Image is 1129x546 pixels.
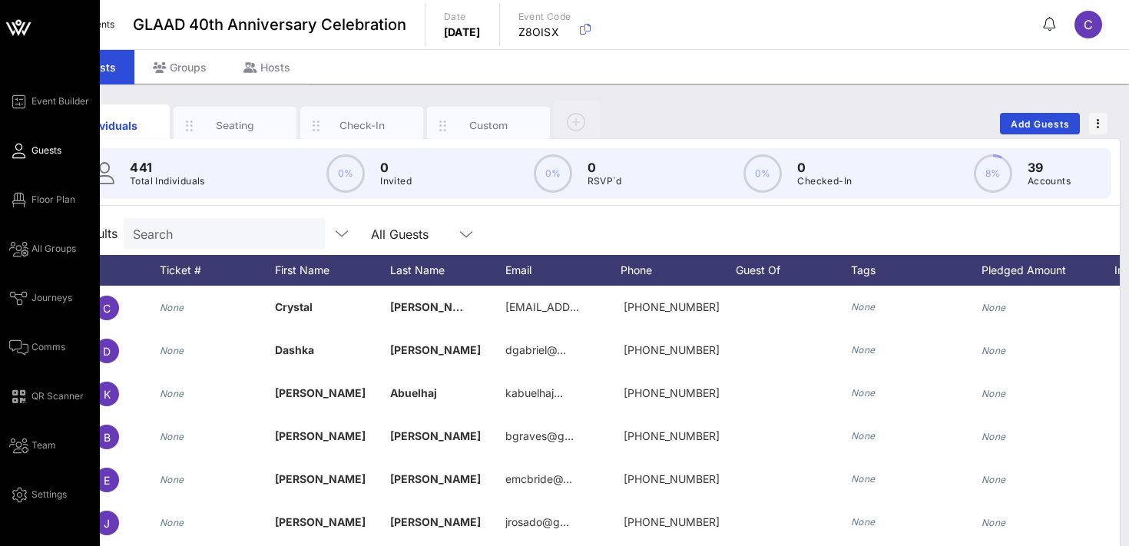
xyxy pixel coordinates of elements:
[851,301,876,313] i: None
[505,372,563,415] p: kabuelhaj…
[9,289,72,307] a: Journeys
[518,9,571,25] p: Event Code
[31,94,89,108] span: Event Builder
[588,158,622,177] p: 0
[275,255,390,286] div: First Name
[9,92,89,111] a: Event Builder
[104,388,111,401] span: K
[380,158,412,177] p: 0
[9,141,61,160] a: Guests
[444,25,481,40] p: [DATE]
[624,472,720,485] span: +18133352554
[31,193,75,207] span: Floor Plan
[624,300,720,313] span: +19178474554
[275,343,314,356] span: Dashka
[160,302,184,313] i: None
[104,431,111,444] span: B
[31,340,65,354] span: Comms
[380,174,412,189] p: Invited
[160,255,275,286] div: Ticket #
[9,436,56,455] a: Team
[851,516,876,528] i: None
[588,174,622,189] p: RSVP`d
[31,242,76,256] span: All Groups
[9,338,65,356] a: Comms
[328,118,396,133] div: Check-In
[362,218,485,249] div: All Guests
[103,345,111,358] span: D
[444,9,481,25] p: Date
[1074,11,1102,38] div: C
[851,344,876,356] i: None
[275,300,313,313] span: Crystal
[851,387,876,399] i: None
[275,386,366,399] span: [PERSON_NAME]
[797,174,852,189] p: Checked-In
[31,438,56,452] span: Team
[851,430,876,442] i: None
[1000,113,1080,134] button: Add Guests
[160,474,184,485] i: None
[982,431,1006,442] i: None
[160,345,184,356] i: None
[621,255,736,286] div: Phone
[1010,118,1071,130] span: Add Guests
[371,227,429,241] div: All Guests
[390,515,481,528] span: [PERSON_NAME]
[74,117,143,134] div: Individuals
[1084,17,1093,32] span: C
[31,144,61,157] span: Guests
[505,415,574,458] p: bgraves@g…
[505,329,566,372] p: dgabriel@…
[624,515,720,528] span: +16462411504
[518,25,571,40] p: Z8OISX
[390,255,505,286] div: Last Name
[390,386,437,399] span: Abuelhaj
[275,429,366,442] span: [PERSON_NAME]
[505,458,572,501] p: emcbride@…
[275,472,366,485] span: [PERSON_NAME]
[225,50,309,84] div: Hosts
[390,300,481,313] span: [PERSON_NAME]
[624,343,720,356] span: +19549938075
[1028,174,1071,189] p: Accounts
[390,472,481,485] span: [PERSON_NAME]
[390,429,481,442] span: [PERSON_NAME]
[275,515,366,528] span: [PERSON_NAME]
[103,302,111,315] span: C
[104,517,110,530] span: J
[31,488,67,501] span: Settings
[736,255,851,286] div: Guest Of
[982,474,1006,485] i: None
[455,118,523,133] div: Custom
[1028,158,1071,177] p: 39
[505,255,621,286] div: Email
[982,388,1006,399] i: None
[851,255,982,286] div: Tags
[201,118,270,133] div: Seating
[982,517,1006,528] i: None
[9,387,84,405] a: QR Scanner
[982,302,1006,313] i: None
[9,190,75,209] a: Floor Plan
[130,158,205,177] p: 441
[982,255,1097,286] div: Pledged Amount
[624,386,720,399] span: +12097405793
[624,429,720,442] span: +17013356256
[390,343,481,356] span: [PERSON_NAME]
[134,50,225,84] div: Groups
[9,485,67,504] a: Settings
[9,240,76,258] a: All Groups
[160,517,184,528] i: None
[160,388,184,399] i: None
[31,389,84,403] span: QR Scanner
[160,431,184,442] i: None
[104,474,110,487] span: E
[130,174,205,189] p: Total Individuals
[851,473,876,485] i: None
[31,291,72,305] span: Journeys
[133,13,406,36] span: GLAAD 40th Anniversary Celebration
[505,501,569,544] p: jrosado@g…
[505,300,690,313] span: [EMAIL_ADDRESS][DOMAIN_NAME]
[982,345,1006,356] i: None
